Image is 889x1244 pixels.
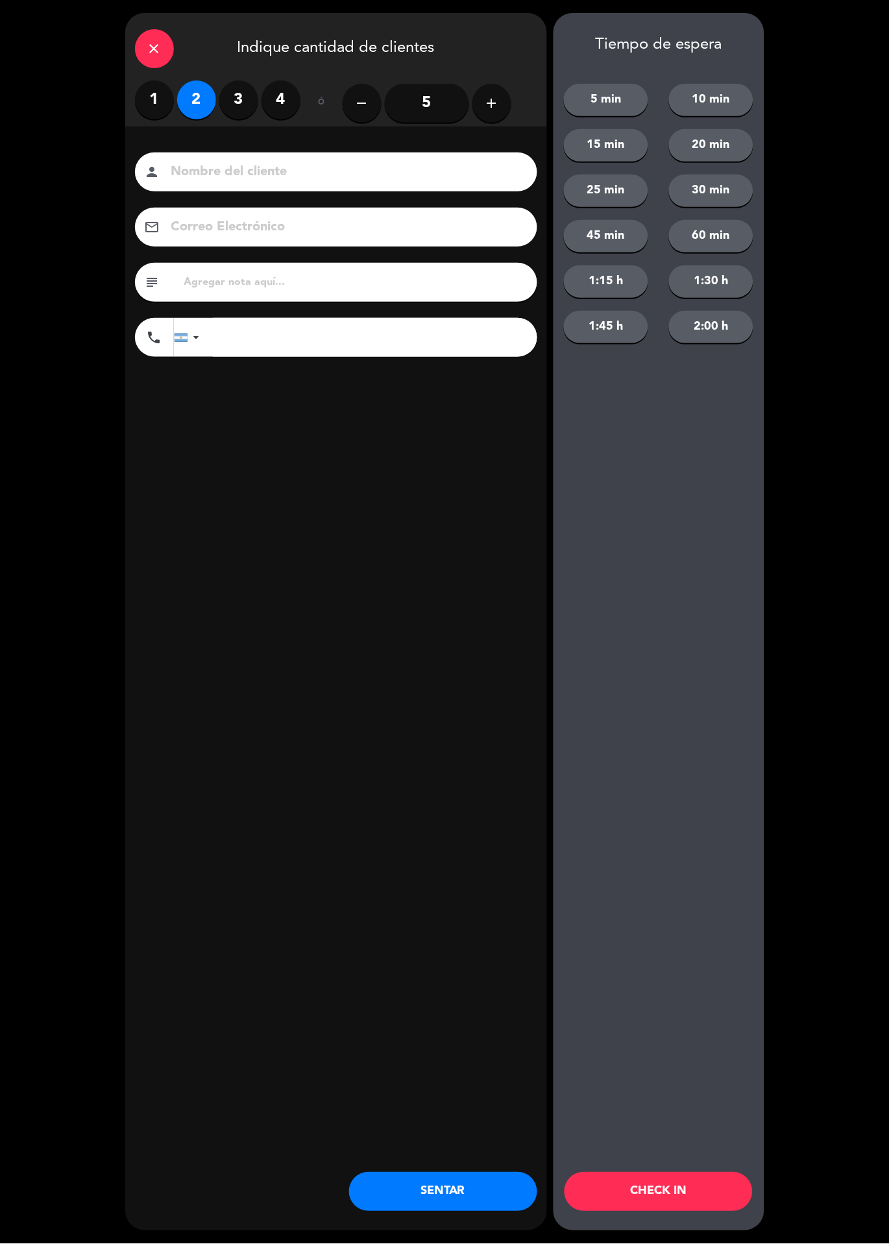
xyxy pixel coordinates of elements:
[170,216,520,239] input: Correo Electrónico
[564,175,648,207] button: 25 min
[565,1173,753,1212] button: CHECK IN
[669,84,753,116] button: 10 min
[564,265,648,298] button: 1:15 h
[145,219,160,235] i: email
[183,273,528,291] input: Agregar nota aquí...
[564,84,648,116] button: 5 min
[262,80,300,119] label: 4
[175,319,204,356] div: Argentina: +54
[669,311,753,343] button: 2:00 h
[669,220,753,252] button: 60 min
[177,80,216,119] label: 2
[135,80,174,119] label: 1
[145,274,160,290] i: subject
[484,95,500,111] i: add
[669,175,753,207] button: 30 min
[219,80,258,119] label: 3
[145,164,160,180] i: person
[170,161,520,184] input: Nombre del cliente
[669,265,753,298] button: 1:30 h
[300,80,343,126] div: ó
[564,311,648,343] button: 1:45 h
[554,36,764,55] div: Tiempo de espera
[147,330,162,345] i: phone
[125,13,547,80] div: Indique cantidad de clientes
[147,41,162,56] i: close
[349,1173,537,1212] button: SENTAR
[343,84,382,123] button: remove
[472,84,511,123] button: add
[354,95,370,111] i: remove
[564,220,648,252] button: 45 min
[669,129,753,162] button: 20 min
[564,129,648,162] button: 15 min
